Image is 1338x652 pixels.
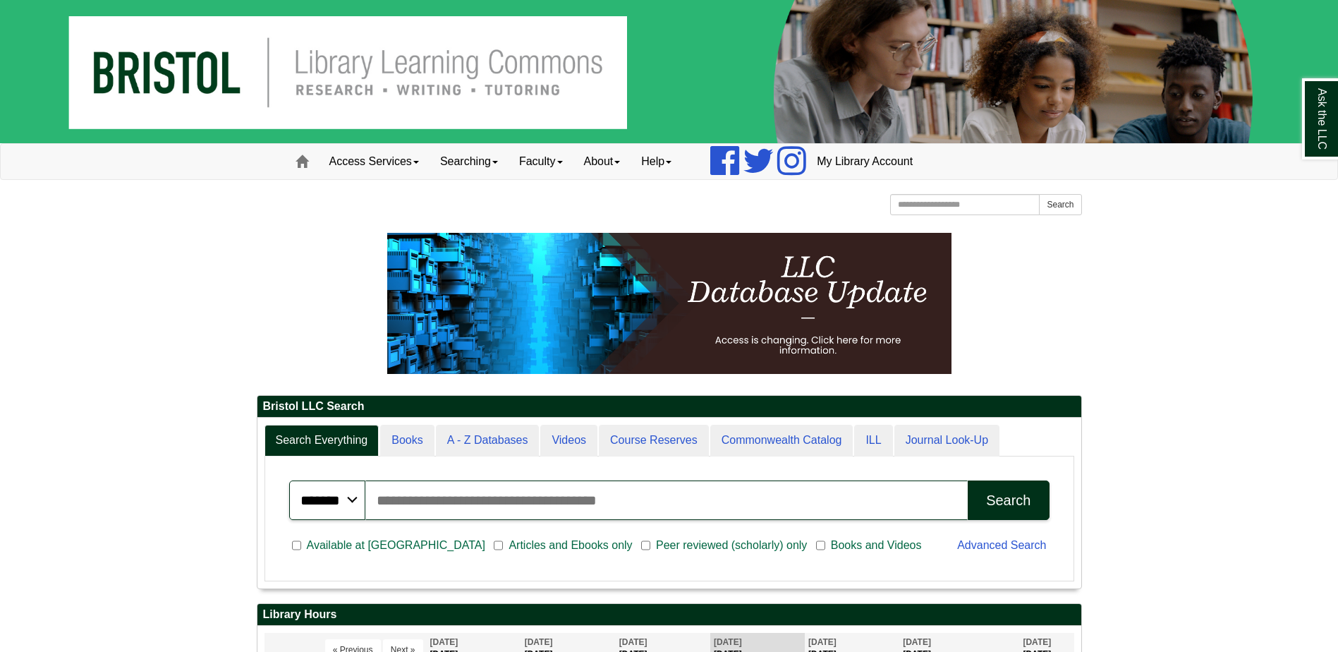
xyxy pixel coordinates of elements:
[1023,637,1051,647] span: [DATE]
[301,537,491,554] span: Available at [GEOGRAPHIC_DATA]
[806,144,923,179] a: My Library Account
[619,637,647,647] span: [DATE]
[264,425,379,457] a: Search Everything
[540,425,597,457] a: Videos
[257,396,1081,418] h2: Bristol LLC Search
[710,425,853,457] a: Commonwealth Catalog
[968,481,1049,520] button: Search
[387,233,951,374] img: HTML tutorial
[631,144,682,179] a: Help
[292,539,301,552] input: Available at [GEOGRAPHIC_DATA]
[319,144,430,179] a: Access Services
[525,637,553,647] span: [DATE]
[816,539,825,552] input: Books and Videos
[430,144,509,179] a: Searching
[808,637,837,647] span: [DATE]
[894,425,999,457] a: Journal Look-Up
[494,539,503,552] input: Articles and Ebooks only
[825,537,928,554] span: Books and Videos
[714,637,742,647] span: [DATE]
[436,425,540,457] a: A - Z Databases
[1039,194,1081,215] button: Search
[509,144,573,179] a: Faculty
[641,539,650,552] input: Peer reviewed (scholarly) only
[986,493,1030,509] div: Search
[957,539,1046,551] a: Advanced Search
[854,425,892,457] a: ILL
[903,637,931,647] span: [DATE]
[430,637,458,647] span: [DATE]
[503,537,638,554] span: Articles and Ebooks only
[573,144,631,179] a: About
[650,537,813,554] span: Peer reviewed (scholarly) only
[599,425,709,457] a: Course Reserves
[380,425,434,457] a: Books
[257,604,1081,626] h2: Library Hours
